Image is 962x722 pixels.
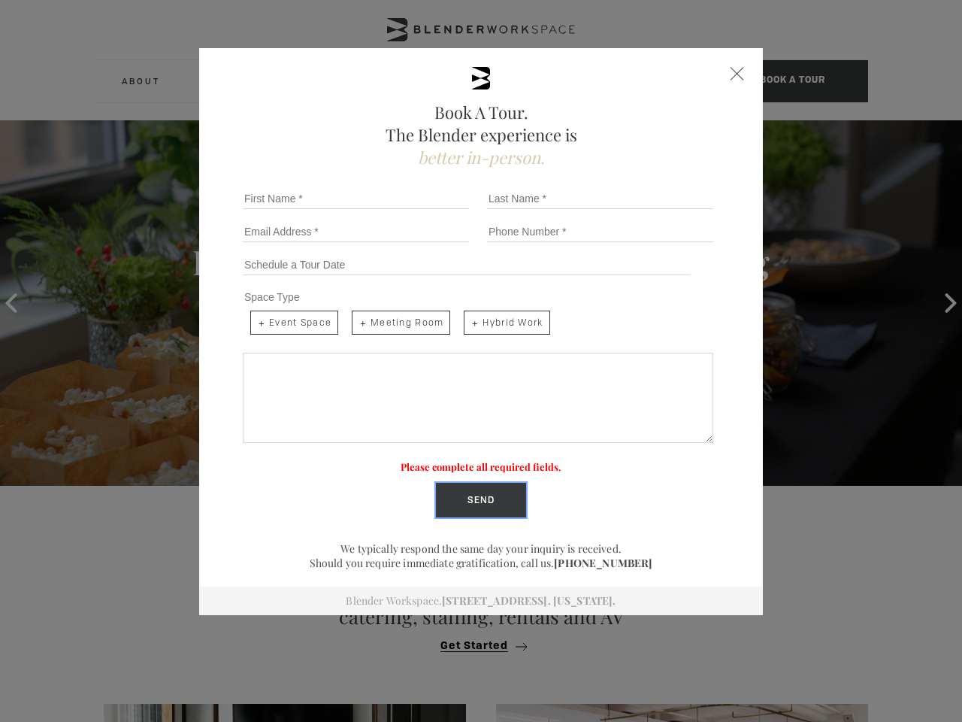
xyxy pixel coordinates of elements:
[436,483,526,517] input: Send
[243,254,690,275] input: Schedule a Tour Date
[243,221,469,242] input: Email Address *
[442,593,616,608] a: [STREET_ADDRESS]. [US_STATE].
[352,311,450,335] span: Meeting Room
[418,146,545,168] span: better in-person.
[237,541,725,556] p: We typically respond the same day your inquiry is received.
[731,67,744,80] div: Close form
[243,188,469,209] input: First Name *
[237,556,725,570] p: Should you require immediate gratification, call us.
[244,291,300,303] span: Space Type
[487,188,713,209] input: Last Name *
[250,311,338,335] span: Event Space
[199,587,763,615] div: Blender Workspace.
[401,460,561,473] label: Please complete all required fields.
[237,101,725,168] h2: Book A Tour. The Blender experience is
[464,311,549,335] span: Hybrid Work
[554,556,652,570] a: [PHONE_NUMBER]
[487,221,713,242] input: Phone Number *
